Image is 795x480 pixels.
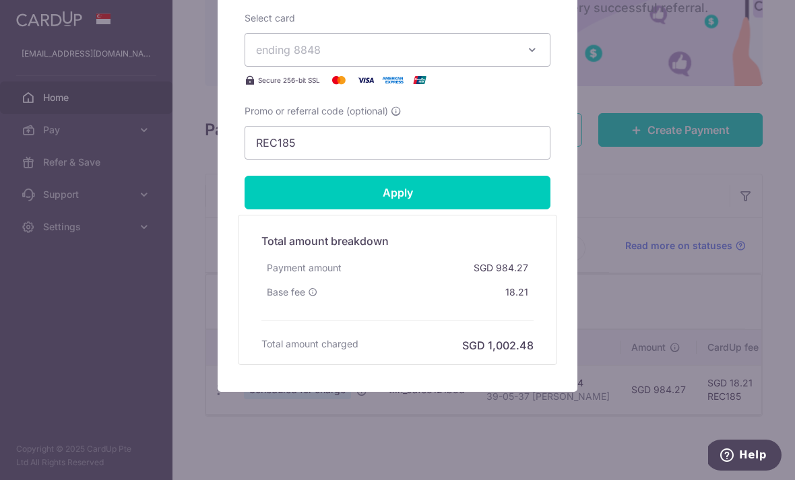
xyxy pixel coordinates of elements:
[261,233,534,249] h5: Total amount breakdown
[708,440,782,473] iframe: Opens a widget where you can find more information
[462,337,534,353] h6: SGD 1,002.48
[261,256,347,280] div: Payment amount
[261,337,358,351] h6: Total amount charged
[256,43,321,57] span: ending 8848
[352,72,379,88] img: Visa
[267,285,305,299] span: Base fee
[245,104,388,118] span: Promo or referral code (optional)
[325,72,352,88] img: Mastercard
[406,72,433,88] img: UnionPay
[245,11,295,25] label: Select card
[245,33,550,67] button: ending 8848
[379,72,406,88] img: American Express
[245,176,550,209] input: Apply
[258,75,320,85] span: Secure 256-bit SSL
[468,256,534,280] div: SGD 984.27
[500,280,534,304] div: 18.21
